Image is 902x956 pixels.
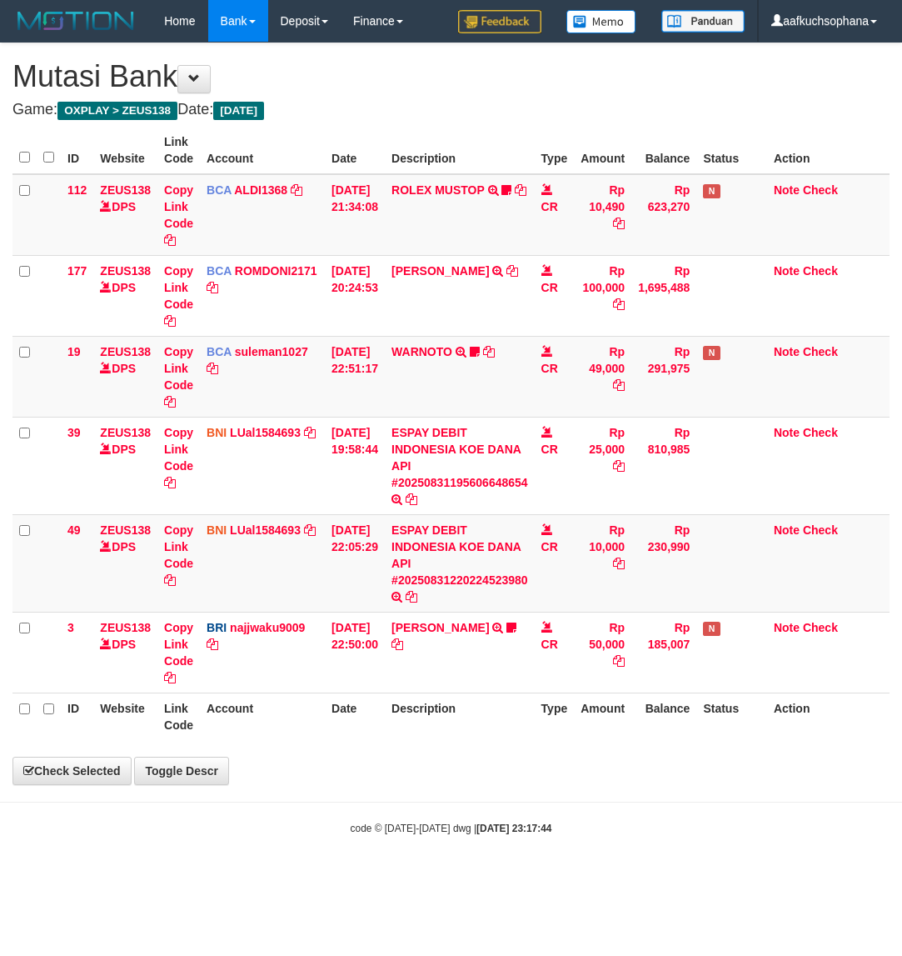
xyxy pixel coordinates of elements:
h4: Game: Date: [12,102,890,118]
td: [DATE] 20:24:53 [325,255,385,336]
td: [DATE] 21:34:08 [325,174,385,256]
td: Rp 623,270 [631,174,696,256]
a: Check [803,264,838,278]
span: BNI [207,426,227,439]
img: MOTION_logo.png [12,8,139,33]
a: Note [774,621,800,634]
td: DPS [93,255,157,336]
span: 112 [67,183,87,197]
a: [PERSON_NAME] [391,621,489,634]
span: CR [541,638,558,651]
td: DPS [93,417,157,514]
th: Action [767,127,890,174]
a: Toggle Descr [134,757,229,785]
a: WARNOTO [391,345,452,358]
span: Has Note [703,184,720,198]
th: Amount [574,693,631,740]
a: Copy Link Code [164,621,193,684]
a: Copy Link Code [164,264,193,328]
td: Rp 185,007 [631,612,696,693]
th: Amount [574,127,631,174]
a: LUal1584693 [230,426,301,439]
img: panduan.png [661,10,745,33]
td: Rp 10,000 [574,514,631,612]
th: ID [61,693,93,740]
a: Check [803,523,838,537]
small: code © [DATE]-[DATE] dwg | [351,823,552,834]
th: Action [767,693,890,740]
th: Description [385,693,535,740]
span: OXPLAY > ZEUS138 [57,102,177,120]
a: Copy Link Code [164,523,193,587]
td: Rp 50,000 [574,612,631,693]
th: Type [535,693,575,740]
span: [DATE] [213,102,264,120]
h1: Mutasi Bank [12,60,890,93]
span: CR [541,281,558,294]
span: 3 [67,621,74,634]
a: Check [803,345,838,358]
a: Check [803,621,838,634]
span: CR [541,200,558,213]
td: Rp 1,695,488 [631,255,696,336]
a: Copy Link Code [164,345,193,408]
a: LUal1584693 [230,523,301,537]
th: ID [61,127,93,174]
td: Rp 291,975 [631,336,696,417]
th: Status [696,693,766,740]
td: DPS [93,514,157,612]
span: CR [541,443,558,456]
img: Feedback.jpg [458,10,541,33]
th: Description [385,127,535,174]
td: DPS [93,336,157,417]
span: CR [541,362,558,375]
a: suleman1027 [235,345,308,358]
th: Date [325,127,385,174]
td: Rp 49,000 [574,336,631,417]
strong: [DATE] 23:17:44 [476,823,551,834]
span: BCA [207,183,232,197]
th: Link Code [157,127,200,174]
a: ZEUS138 [100,426,151,439]
th: Date [325,693,385,740]
th: Account [200,693,325,740]
span: CR [541,540,558,553]
a: Note [774,426,800,439]
td: Rp 100,000 [574,255,631,336]
td: [DATE] 22:05:29 [325,514,385,612]
th: Balance [631,693,696,740]
a: Check [803,426,838,439]
span: 49 [67,523,81,537]
span: Has Note [703,622,720,636]
a: Check Selected [12,757,132,785]
td: Rp 10,490 [574,174,631,256]
a: ESPAY DEBIT INDONESIA KOE DANA API #20250831195606648654 [391,426,528,489]
th: Balance [631,127,696,174]
a: Copy Link Code [164,183,193,247]
a: ZEUS138 [100,183,151,197]
td: [DATE] 22:51:17 [325,336,385,417]
span: Has Note [703,346,720,360]
th: Type [535,127,575,174]
a: najjwaku9009 [230,621,305,634]
a: ZEUS138 [100,523,151,537]
a: Copy Link Code [164,426,193,489]
span: 177 [67,264,87,278]
th: Link Code [157,693,200,740]
a: ROMDONI2171 [235,264,317,278]
th: Status [696,127,766,174]
td: Rp 810,985 [631,417,696,514]
span: BNI [207,523,227,537]
a: ROLEX MUSTOP [391,183,485,197]
a: ESPAY DEBIT INDONESIA KOE DANA API #20250831220224523980 [391,523,528,587]
span: BCA [207,345,232,358]
span: BRI [207,621,227,634]
th: Website [93,127,157,174]
a: Check [803,183,838,197]
td: Rp 25,000 [574,417,631,514]
a: ALDI1368 [234,183,287,197]
a: Note [774,264,800,278]
td: DPS [93,174,157,256]
a: ZEUS138 [100,345,151,358]
a: Note [774,183,800,197]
